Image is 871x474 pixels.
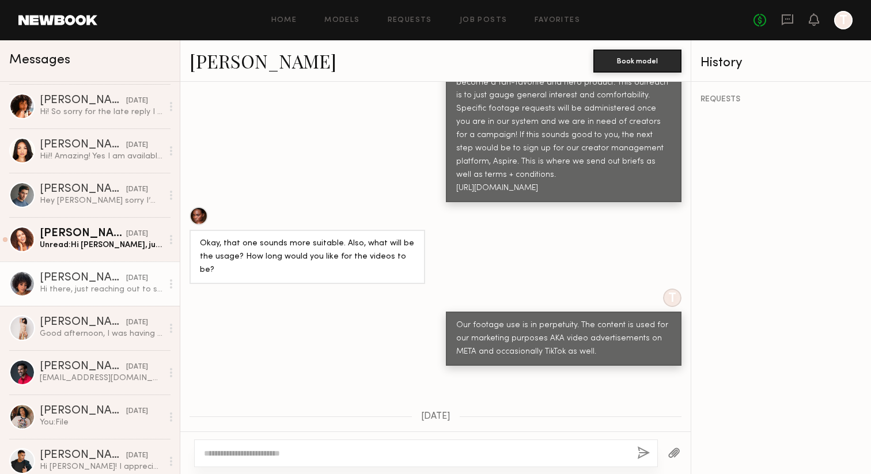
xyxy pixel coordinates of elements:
[421,412,450,422] span: [DATE]
[190,48,336,73] a: [PERSON_NAME]
[40,184,126,195] div: [PERSON_NAME]
[40,328,162,339] div: Good afternoon, I was having some thoughts about the video. I think I’d look too young and possib...
[40,450,126,461] div: [PERSON_NAME]
[593,50,681,73] button: Book model
[456,63,671,196] div: Most likely the URO Vaginal Probiotic, as that has become a fan-favorite and hero product. This o...
[40,417,162,428] div: You: File
[40,373,162,384] div: [EMAIL_ADDRESS][DOMAIN_NAME]
[40,139,126,151] div: [PERSON_NAME]
[40,95,126,107] div: [PERSON_NAME]
[460,17,508,24] a: Job Posts
[456,319,671,359] div: Our footage use is in perpetuity. The content is used for our marketing purposes AKA video advert...
[40,361,126,373] div: [PERSON_NAME]
[40,272,126,284] div: [PERSON_NAME]
[40,107,162,117] div: Hi! So sorry for the late reply I have been traveling. But if it isn’t too late I am still availa...
[834,11,853,29] a: T
[126,450,148,461] div: [DATE]
[40,195,162,206] div: Hey [PERSON_NAME] sorry I’m just seeing this for some reason - are you still looking for people?
[126,362,148,373] div: [DATE]
[700,96,862,104] div: REQUESTS
[126,140,148,151] div: [DATE]
[200,237,415,277] div: Okay, that one sounds more suitable. Also, what will be the usage? How long would you like for th...
[126,273,148,284] div: [DATE]
[535,17,580,24] a: Favorites
[40,405,126,417] div: [PERSON_NAME] S.
[40,240,162,251] div: Unread: Hi [PERSON_NAME], just checking in here. Are you able to email over the info to [EMAIL_AD...
[593,55,681,65] a: Book model
[40,284,162,295] div: Hi there, just reaching out to see if I should send over an invoice for the shoot from the 28th s...
[271,17,297,24] a: Home
[126,229,148,240] div: [DATE]
[324,17,359,24] a: Models
[388,17,432,24] a: Requests
[40,228,126,240] div: [PERSON_NAME]
[40,151,162,162] div: Hii!! Amazing! Yes I am available! 🥰
[126,184,148,195] div: [DATE]
[126,96,148,107] div: [DATE]
[40,461,162,472] div: Hi [PERSON_NAME]! I appreciate the consideration but the nature of the project doesn’t align with...
[40,317,126,328] div: [PERSON_NAME]
[700,56,862,70] div: History
[9,54,70,67] span: Messages
[126,406,148,417] div: [DATE]
[126,317,148,328] div: [DATE]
